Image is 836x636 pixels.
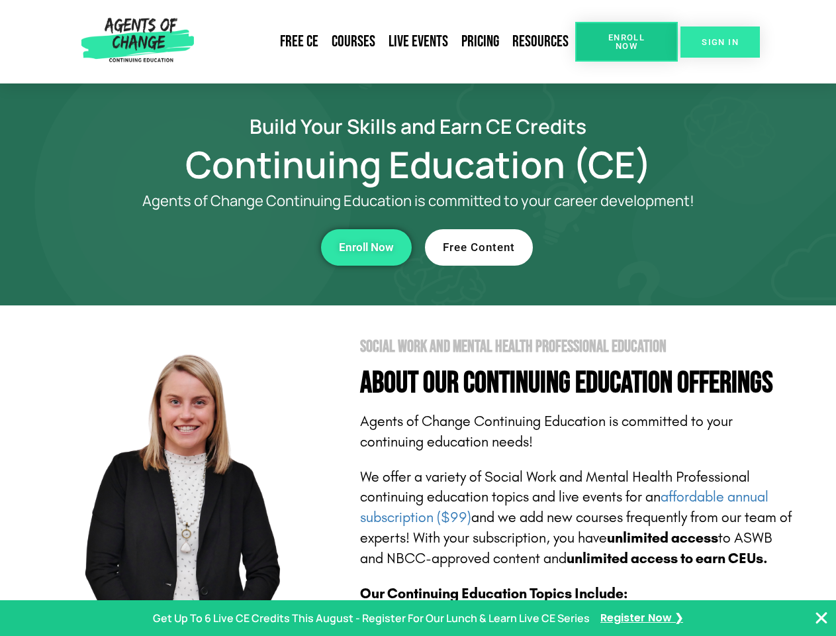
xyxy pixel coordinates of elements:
p: Agents of Change Continuing Education is committed to your career development! [94,193,743,209]
h2: Build Your Skills and Earn CE Credits [41,117,796,136]
h1: Continuing Education (CE) [41,149,796,180]
a: Live Events [382,26,455,57]
a: Enroll Now [321,229,412,266]
a: Pricing [455,26,506,57]
span: Enroll Now [339,242,394,253]
b: Our Continuing Education Topics Include: [360,585,627,602]
span: SIGN IN [702,38,739,46]
a: Register Now ❯ [600,609,683,628]
h4: About Our Continuing Education Offerings [360,368,796,398]
a: Enroll Now [575,22,678,62]
button: Close Banner [813,610,829,626]
a: Free CE [273,26,325,57]
span: Enroll Now [596,33,657,50]
a: Resources [506,26,575,57]
span: Agents of Change Continuing Education is committed to your continuing education needs! [360,413,733,450]
h2: Social Work and Mental Health Professional Education [360,339,796,355]
p: We offer a variety of Social Work and Mental Health Professional continuing education topics and ... [360,467,796,569]
nav: Menu [199,26,575,57]
a: Courses [325,26,382,57]
p: Get Up To 6 Live CE Credits This August - Register For Our Lunch & Learn Live CE Series [153,609,590,628]
b: unlimited access [607,529,718,547]
a: SIGN IN [680,26,760,58]
b: unlimited access to earn CEUs. [567,550,768,567]
span: Free Content [443,242,515,253]
a: Free Content [425,229,533,266]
